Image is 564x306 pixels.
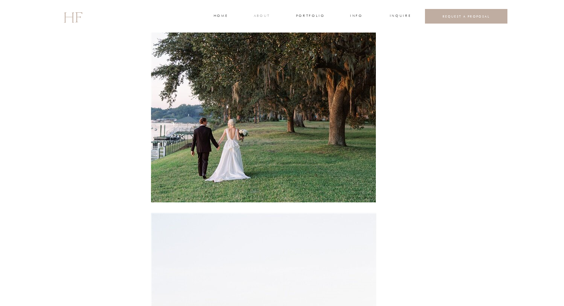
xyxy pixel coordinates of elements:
a: portfolio [296,13,324,20]
a: home [214,13,227,20]
a: INQUIRE [390,13,410,20]
a: REQUEST A PROPOSAL [431,14,502,18]
a: INFO [350,13,364,20]
a: HF [63,6,82,27]
a: about [254,13,269,20]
